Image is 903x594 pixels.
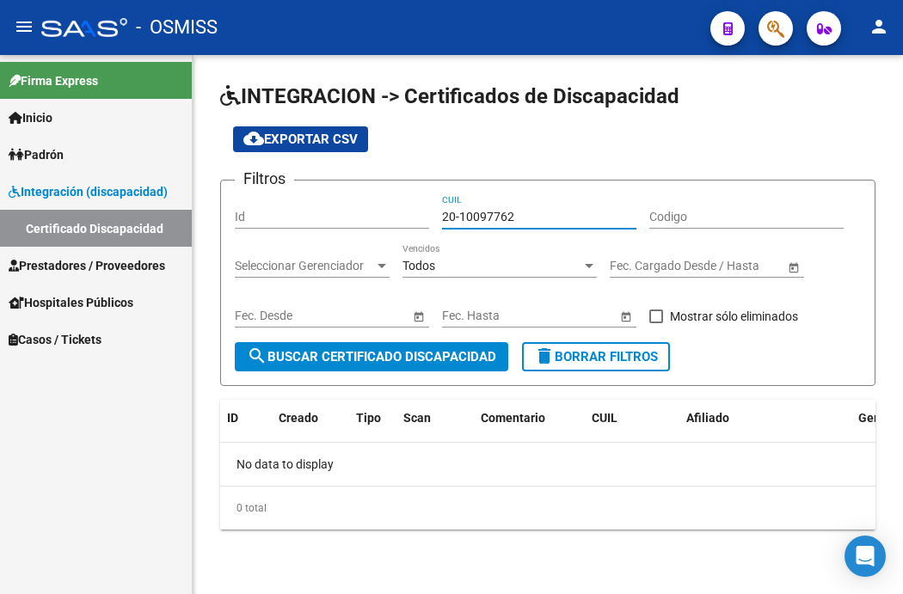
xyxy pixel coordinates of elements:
span: Comentario [481,411,545,425]
span: CUIL [592,411,617,425]
datatable-header-cell: Afiliado [679,400,851,437]
span: Afiliado [686,411,729,425]
div: No data to display [220,443,875,486]
mat-icon: cloud_download [243,128,264,149]
mat-icon: menu [14,16,34,37]
div: 0 total [220,487,875,530]
input: Fecha fin [312,309,396,323]
span: Inicio [9,108,52,127]
datatable-header-cell: ID [220,400,272,437]
button: Open calendar [409,307,427,325]
button: Buscar Certificado Discapacidad [235,342,508,371]
input: Fecha fin [687,259,771,273]
span: Integración (discapacidad) [9,182,168,201]
h3: Filtros [235,167,294,191]
mat-icon: delete [534,346,555,366]
span: Borrar Filtros [534,349,658,364]
span: Hospitales Públicos [9,293,133,312]
input: Fecha inicio [442,309,505,323]
datatable-header-cell: Creado [272,400,349,437]
span: Todos [402,259,435,273]
span: - OSMISS [136,9,218,46]
input: Fecha inicio [610,259,673,273]
input: Fecha fin [519,309,604,323]
span: Scan [403,411,431,425]
span: Tipo [356,411,381,425]
mat-icon: person [869,16,889,37]
span: Casos / Tickets [9,330,101,349]
datatable-header-cell: CUIL [585,400,679,437]
mat-icon: search [247,346,267,366]
datatable-header-cell: Tipo [349,400,396,437]
div: Open Intercom Messenger [845,536,886,577]
datatable-header-cell: Comentario [474,400,560,437]
button: Open calendar [784,258,802,276]
span: ID [227,411,238,425]
span: Seleccionar Gerenciador [235,259,374,273]
input: Fecha inicio [235,309,298,323]
span: INTEGRACION -> Certificados de Discapacidad [220,84,679,108]
span: Firma Express [9,71,98,90]
span: Exportar CSV [243,132,358,147]
button: Exportar CSV [233,126,368,152]
span: Creado [279,411,318,425]
span: Buscar Certificado Discapacidad [247,349,496,364]
button: Open calendar [617,307,635,325]
button: Borrar Filtros [522,342,670,371]
span: Prestadores / Proveedores [9,256,165,275]
span: Mostrar sólo eliminados [670,306,798,327]
datatable-header-cell: Scan [396,400,474,437]
span: Padrón [9,145,64,164]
